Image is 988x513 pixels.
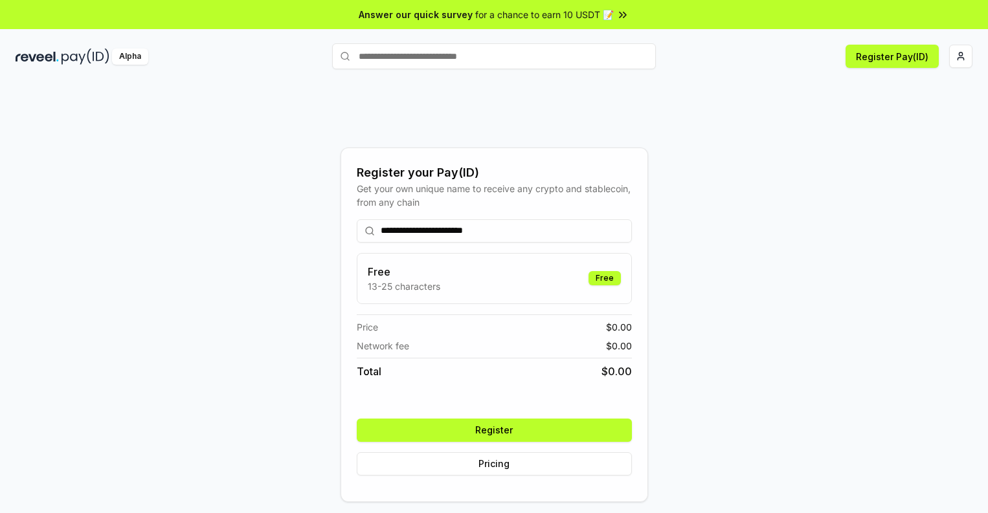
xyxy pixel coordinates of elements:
[16,49,59,65] img: reveel_dark
[357,419,632,442] button: Register
[62,49,109,65] img: pay_id
[357,452,632,475] button: Pricing
[589,271,621,285] div: Free
[368,264,440,279] h3: Free
[357,364,381,379] span: Total
[357,339,409,353] span: Network fee
[475,8,614,21] span: for a chance to earn 10 USDT 📝
[606,339,632,353] span: $ 0.00
[357,164,632,182] div: Register your Pay(ID)
[357,320,378,334] span: Price
[359,8,473,21] span: Answer our quick survey
[601,364,632,379] span: $ 0.00
[846,45,939,68] button: Register Pay(ID)
[357,182,632,209] div: Get your own unique name to receive any crypto and stablecoin, from any chain
[368,279,440,293] p: 13-25 characters
[112,49,148,65] div: Alpha
[606,320,632,334] span: $ 0.00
